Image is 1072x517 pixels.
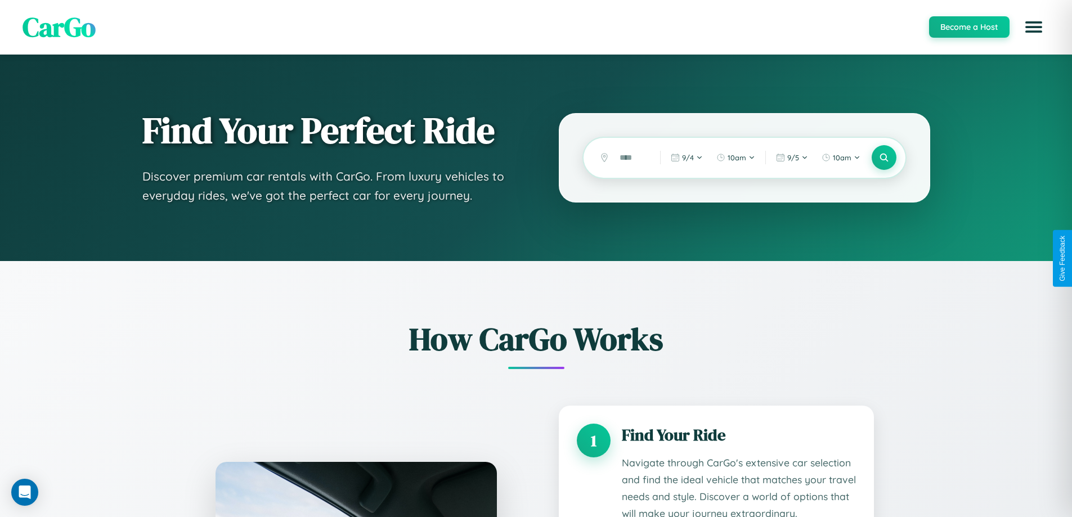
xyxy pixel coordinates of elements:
span: 9 / 4 [682,153,694,162]
h2: How CarGo Works [199,317,874,361]
span: CarGo [23,8,96,46]
span: 9 / 5 [787,153,799,162]
h1: Find Your Perfect Ride [142,111,514,150]
button: Open menu [1018,11,1049,43]
span: 10am [833,153,851,162]
button: 10am [711,149,761,167]
h3: Find Your Ride [622,424,856,446]
button: 9/4 [665,149,708,167]
div: Open Intercom Messenger [11,479,38,506]
button: Become a Host [929,16,1010,38]
div: Give Feedback [1058,236,1066,281]
button: 10am [816,149,866,167]
div: 1 [577,424,611,457]
span: 10am [728,153,746,162]
p: Discover premium car rentals with CarGo. From luxury vehicles to everyday rides, we've got the pe... [142,167,514,205]
button: 9/5 [770,149,814,167]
